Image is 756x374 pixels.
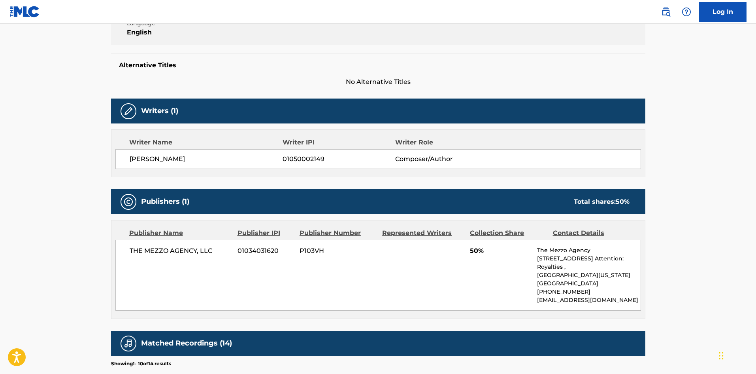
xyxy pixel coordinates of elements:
[283,138,395,147] div: Writer IPI
[124,339,133,348] img: Matched Recordings
[616,198,630,205] span: 50 %
[679,4,694,20] div: Help
[9,6,40,17] img: MLC Logo
[119,61,637,69] h5: Alternative Titles
[124,197,133,207] img: Publishers
[537,254,640,271] p: [STREET_ADDRESS] Attention: Royalties ,
[574,197,630,207] div: Total shares:
[300,246,376,256] span: P103VH
[141,106,178,116] h5: Writers (1)
[658,4,674,20] a: Public Search
[537,271,640,279] p: [GEOGRAPHIC_DATA][US_STATE]
[716,336,756,374] iframe: Chat Widget
[537,288,640,296] p: [PHONE_NUMBER]
[111,360,171,367] p: Showing 1 - 10 of 14 results
[129,228,232,238] div: Publisher Name
[699,2,747,22] a: Log In
[127,28,255,37] span: English
[111,77,645,87] span: No Alternative Titles
[124,106,133,116] img: Writers
[553,228,630,238] div: Contact Details
[238,246,294,256] span: 01034031620
[130,246,232,256] span: THE MEZZO AGENCY, LLC
[537,246,640,254] p: The Mezzo Agency
[661,7,671,17] img: search
[130,154,283,164] span: [PERSON_NAME]
[141,339,232,348] h5: Matched Recordings (14)
[129,138,283,147] div: Writer Name
[395,154,498,164] span: Composer/Author
[395,138,498,147] div: Writer Role
[682,7,691,17] img: help
[470,246,531,256] span: 50%
[283,154,395,164] span: 01050002149
[238,228,294,238] div: Publisher IPI
[382,228,464,238] div: Represented Writers
[300,228,376,238] div: Publisher Number
[470,228,547,238] div: Collection Share
[719,344,724,368] div: Drag
[141,197,189,206] h5: Publishers (1)
[537,296,640,304] p: [EMAIL_ADDRESS][DOMAIN_NAME]
[537,279,640,288] p: [GEOGRAPHIC_DATA]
